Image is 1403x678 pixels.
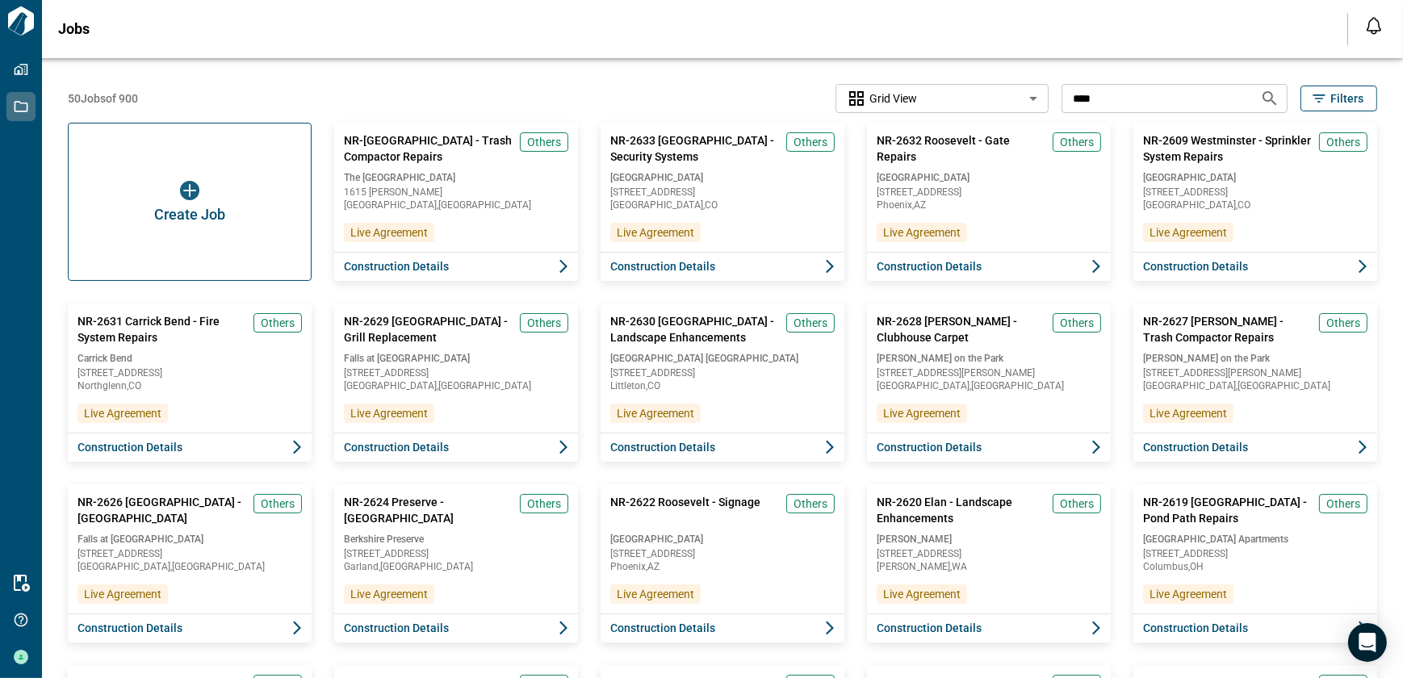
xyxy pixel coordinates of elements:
[610,533,835,546] span: [GEOGRAPHIC_DATA]
[794,134,827,150] span: Others
[610,352,835,365] span: [GEOGRAPHIC_DATA] [GEOGRAPHIC_DATA]
[883,405,961,421] span: Live Agreement
[344,533,568,546] span: Berkshire Preserve
[1150,405,1227,421] span: Live Agreement
[877,258,982,274] span: Construction Details
[77,620,182,636] span: Construction Details
[1143,381,1367,391] span: [GEOGRAPHIC_DATA] , [GEOGRAPHIC_DATA]
[877,439,982,455] span: Construction Details
[334,613,578,642] button: Construction Details
[1133,252,1377,281] button: Construction Details
[610,258,715,274] span: Construction Details
[77,381,302,391] span: Northglenn , CO
[350,224,428,241] span: Live Agreement
[877,381,1101,391] span: [GEOGRAPHIC_DATA] , [GEOGRAPHIC_DATA]
[1133,433,1377,462] button: Construction Details
[1361,13,1387,39] button: Open notification feed
[877,352,1101,365] span: [PERSON_NAME] on the Park
[601,433,844,462] button: Construction Details
[610,368,835,378] span: [STREET_ADDRESS]
[84,405,161,421] span: Live Agreement
[867,613,1111,642] button: Construction Details
[1150,224,1227,241] span: Live Agreement
[610,439,715,455] span: Construction Details
[1300,86,1377,111] button: Filters
[84,586,161,602] span: Live Agreement
[68,613,312,642] button: Construction Details
[1143,352,1367,365] span: [PERSON_NAME] on the Park
[344,439,449,455] span: Construction Details
[794,496,827,512] span: Others
[794,315,827,331] span: Others
[836,82,1049,115] div: Without label
[1143,132,1313,165] span: NR-2609 Westminster - Sprinkler System Repairs
[877,132,1046,165] span: NR-2632 Roosevelt - Gate Repairs
[77,313,247,345] span: NR-2631 Carrick Bend - Fire System Repairs
[1133,613,1377,642] button: Construction Details
[601,252,844,281] button: Construction Details
[1143,200,1367,210] span: [GEOGRAPHIC_DATA] , CO
[1143,533,1367,546] span: [GEOGRAPHIC_DATA] Apartments
[1143,549,1367,559] span: [STREET_ADDRESS]
[344,200,568,210] span: [GEOGRAPHIC_DATA] , [GEOGRAPHIC_DATA]
[68,433,312,462] button: Construction Details
[527,496,561,512] span: Others
[344,313,513,345] span: NR-2629 [GEOGRAPHIC_DATA] - Grill Replacement
[877,549,1101,559] span: [STREET_ADDRESS]
[1326,134,1360,150] span: Others
[344,562,568,571] span: Garland , [GEOGRAPHIC_DATA]
[77,352,302,365] span: Carrick Bend
[610,562,835,571] span: Phoenix , AZ
[334,433,578,462] button: Construction Details
[58,21,90,37] span: Jobs
[877,171,1101,184] span: [GEOGRAPHIC_DATA]
[877,533,1101,546] span: [PERSON_NAME]
[1143,494,1313,526] span: NR-2619 [GEOGRAPHIC_DATA] - Pond Path Repairs
[77,562,302,571] span: [GEOGRAPHIC_DATA] , [GEOGRAPHIC_DATA]
[344,381,568,391] span: [GEOGRAPHIC_DATA] , [GEOGRAPHIC_DATA]
[867,252,1111,281] button: Construction Details
[1330,90,1363,107] span: Filters
[77,533,302,546] span: Falls at [GEOGRAPHIC_DATA]
[350,586,428,602] span: Live Agreement
[877,562,1101,571] span: [PERSON_NAME] , WA
[68,90,138,107] span: 50 Jobs of 900
[350,405,428,421] span: Live Agreement
[610,494,760,526] span: NR-2622 Roosevelt - Signage
[334,252,578,281] button: Construction Details
[1143,313,1313,345] span: NR-2627 [PERSON_NAME] - Trash Compactor Repairs
[1326,496,1360,512] span: Others
[1143,171,1367,184] span: [GEOGRAPHIC_DATA]
[154,207,225,223] span: Create Job
[610,187,835,197] span: [STREET_ADDRESS]
[877,187,1101,197] span: [STREET_ADDRESS]
[610,200,835,210] span: [GEOGRAPHIC_DATA] , CO
[180,181,199,200] img: icon button
[1150,586,1227,602] span: Live Agreement
[1060,134,1094,150] span: Others
[877,494,1046,526] span: NR-2620 Elan - Landscape Enhancements
[77,368,302,378] span: [STREET_ADDRESS]
[261,496,295,512] span: Others
[610,381,835,391] span: Littleton , CO
[77,549,302,559] span: [STREET_ADDRESS]
[617,405,694,421] span: Live Agreement
[527,315,561,331] span: Others
[1326,315,1360,331] span: Others
[344,352,568,365] span: Falls at [GEOGRAPHIC_DATA]
[1143,368,1367,378] span: [STREET_ADDRESS][PERSON_NAME]
[1254,82,1286,115] button: Search jobs
[344,494,513,526] span: NR-2624 Preserve - [GEOGRAPHIC_DATA]
[1143,187,1367,197] span: [STREET_ADDRESS]
[1060,496,1094,512] span: Others
[867,433,1111,462] button: Construction Details
[610,313,780,345] span: NR-2630 [GEOGRAPHIC_DATA] - Landscape Enhancements
[601,613,844,642] button: Construction Details
[1143,620,1248,636] span: Construction Details
[617,224,694,241] span: Live Agreement
[1060,315,1094,331] span: Others
[1348,623,1387,662] div: Open Intercom Messenger
[877,368,1101,378] span: [STREET_ADDRESS][PERSON_NAME]
[344,368,568,378] span: [STREET_ADDRESS]
[344,171,568,184] span: The [GEOGRAPHIC_DATA]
